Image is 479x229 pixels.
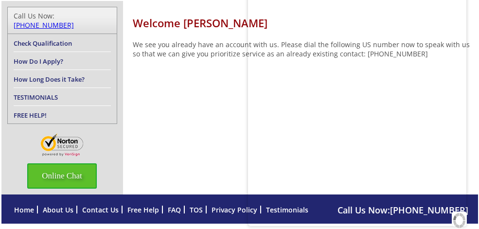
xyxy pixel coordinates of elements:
[133,16,478,30] h1: Welcome [PERSON_NAME]
[43,205,73,214] a: About Us
[133,40,478,58] p: We see you already have an account with us. Please dial the following US number now to speak with...
[14,57,63,66] a: How Do I Apply?
[168,205,181,214] a: FAQ
[14,20,74,30] a: [PHONE_NUMBER]
[212,205,257,214] a: Privacy Policy
[127,205,159,214] a: Free Help
[14,11,111,30] div: Call Us Now:
[14,205,34,214] a: Home
[14,93,58,102] a: TESTIMONIALS
[14,39,72,48] a: Check Qualification
[14,75,85,84] a: How Long Does it Take?
[190,205,203,214] a: TOS
[27,163,97,189] span: Online Chat
[82,205,119,214] a: Contact Us
[14,111,47,120] a: FREE HELP!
